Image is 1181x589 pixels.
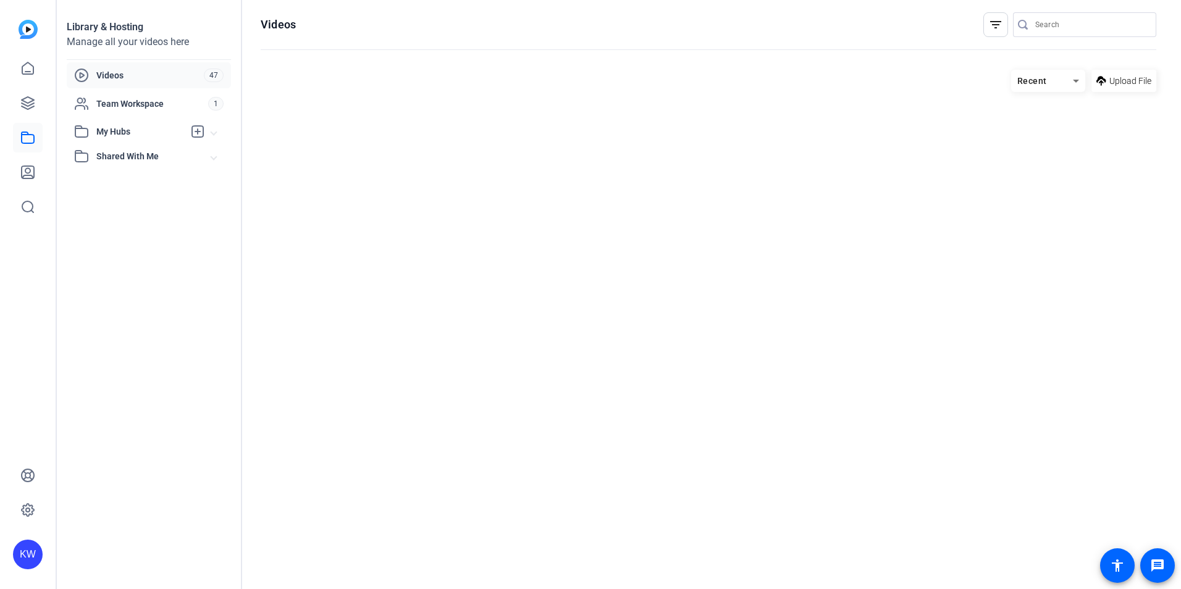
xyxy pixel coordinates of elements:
[1109,75,1151,88] span: Upload File
[67,119,231,144] mat-expansion-panel-header: My Hubs
[96,125,184,138] span: My Hubs
[1150,558,1165,573] mat-icon: message
[67,35,231,49] div: Manage all your videos here
[13,540,43,569] div: KW
[96,98,208,110] span: Team Workspace
[1091,70,1156,92] button: Upload File
[208,97,224,111] span: 1
[1035,17,1146,32] input: Search
[988,17,1003,32] mat-icon: filter_list
[261,17,296,32] h1: Videos
[204,69,224,82] span: 47
[67,144,231,169] mat-expansion-panel-header: Shared With Me
[67,20,231,35] div: Library & Hosting
[1017,76,1047,86] span: Recent
[19,20,38,39] img: blue-gradient.svg
[96,69,204,81] span: Videos
[1110,558,1125,573] mat-icon: accessibility
[96,150,211,163] span: Shared With Me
